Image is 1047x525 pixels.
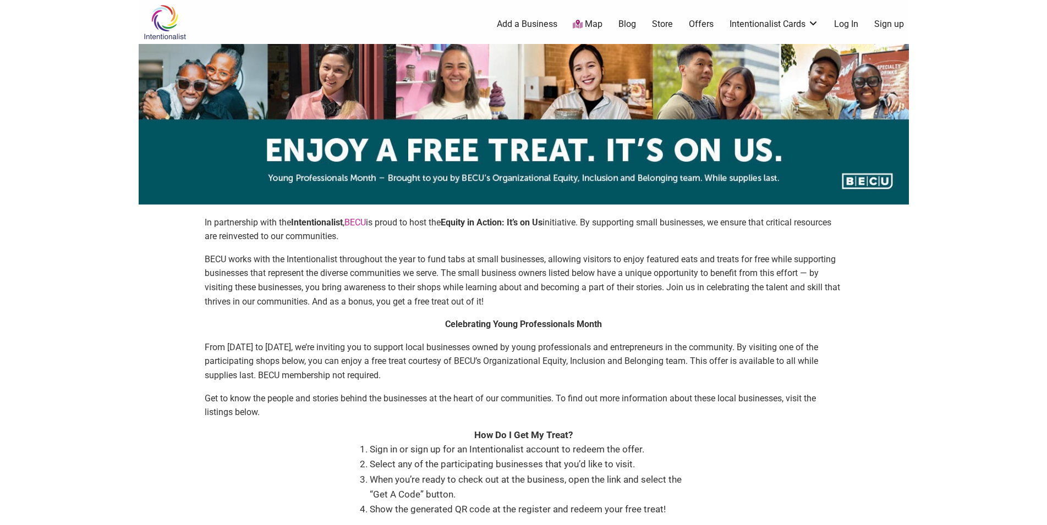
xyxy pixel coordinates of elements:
p: Get to know the people and stories behind the businesses at the heart of our communities. To find... [205,391,843,419]
img: Intentionalist [139,4,191,40]
li: Show the generated QR code at the register and redeem your free treat! [370,502,689,517]
li: When you’re ready to check out at the business, open the link and select the “Get A Code” button. [370,472,689,502]
strong: How Do I Get My Treat? [474,429,573,440]
a: BECU [344,217,366,228]
p: From [DATE] to [DATE], we’re inviting you to support local businesses owned by young professional... [205,340,843,383]
img: sponsor logo [139,44,909,205]
a: Map [573,18,602,31]
strong: Celebrating Young Professionals Month [445,319,602,329]
p: In partnership with the , is proud to host the initiative. By supporting small businesses, we ens... [205,215,843,244]
p: BECU works with the Intentionalist throughout the year to fund tabs at small businesses, allowing... [205,252,843,308]
a: Intentionalist Cards [730,18,819,30]
a: Add a Business [497,18,557,30]
a: Offers [689,18,714,30]
strong: Equity in Action: It’s on Us [441,217,542,228]
a: Store [652,18,673,30]
li: Sign in or sign up for an Intentionalist account to redeem the offer. [370,442,689,457]
a: Sign up [874,18,904,30]
li: Select any of the participating businesses that you’d like to visit. [370,457,689,472]
a: Log In [834,18,858,30]
strong: Intentionalist [291,217,343,228]
a: Blog [618,18,636,30]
